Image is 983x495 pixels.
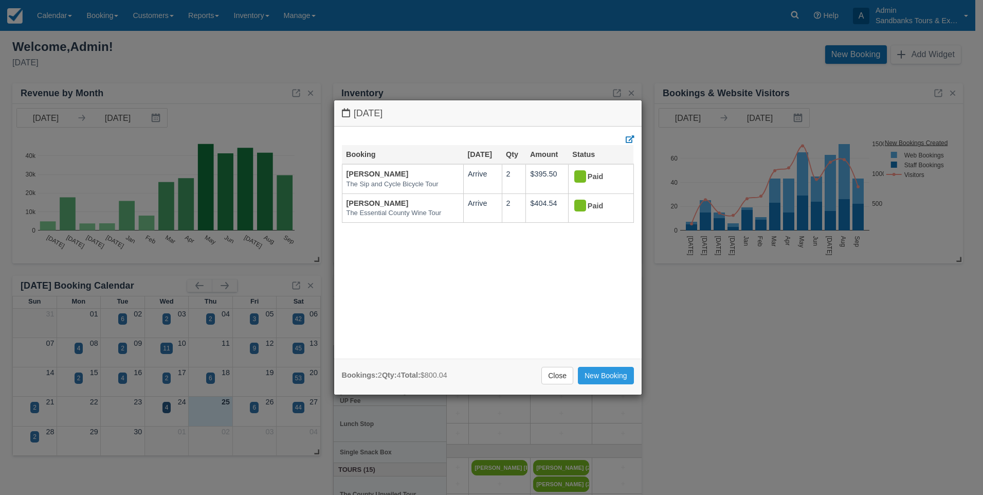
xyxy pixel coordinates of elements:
[382,371,397,379] strong: Qty:
[463,193,502,222] td: Arrive
[502,193,526,222] td: 2
[578,367,634,384] a: New Booking
[572,150,595,158] a: Status
[526,164,568,193] td: $395.50
[541,367,573,384] a: Close
[526,193,568,222] td: $404.54
[573,169,620,185] div: Paid
[401,371,421,379] strong: Total:
[342,370,447,381] div: 2 4 $800.04
[347,170,409,178] a: [PERSON_NAME]
[506,150,518,158] a: Qty
[502,164,526,193] td: 2
[347,208,459,218] em: The Essential County Wine Tour
[347,180,459,189] em: The Sip and Cycle Bicycle Tour
[342,108,634,119] h4: [DATE]
[467,150,492,158] a: [DATE]
[530,150,558,158] a: Amount
[463,164,502,193] td: Arrive
[342,371,378,379] strong: Bookings:
[573,198,620,215] div: Paid
[346,150,376,158] a: Booking
[347,199,409,207] a: [PERSON_NAME]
